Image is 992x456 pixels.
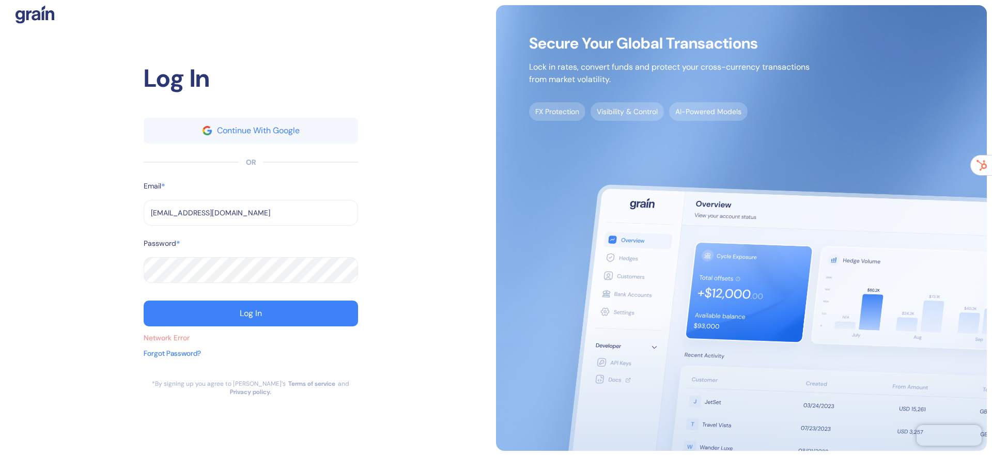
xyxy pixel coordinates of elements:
[144,301,358,326] button: Log In
[529,61,810,86] p: Lock in rates, convert funds and protect your cross-currency transactions from market volatility.
[917,425,982,446] iframe: Chatra live chat
[16,5,54,24] img: logo
[288,380,335,388] a: Terms of service
[144,348,201,359] div: Forgot Password?
[203,126,212,135] img: google
[669,102,748,121] span: AI-Powered Models
[591,102,664,121] span: Visibility & Control
[144,181,161,192] label: Email
[144,238,176,249] label: Password
[144,118,358,144] button: googleContinue With Google
[144,200,358,226] input: example@email.com
[152,380,286,388] div: *By signing up you agree to [PERSON_NAME]’s
[144,343,201,380] button: Forgot Password?
[240,309,262,318] div: Log In
[529,38,810,49] span: Secure Your Global Transactions
[246,157,256,168] div: OR
[529,102,585,121] span: FX Protection
[144,333,358,343] div: Network Error
[338,380,349,388] div: and
[217,127,300,135] div: Continue With Google
[230,388,271,396] a: Privacy policy.
[144,60,358,97] div: Log In
[496,5,987,451] img: signup-main-image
